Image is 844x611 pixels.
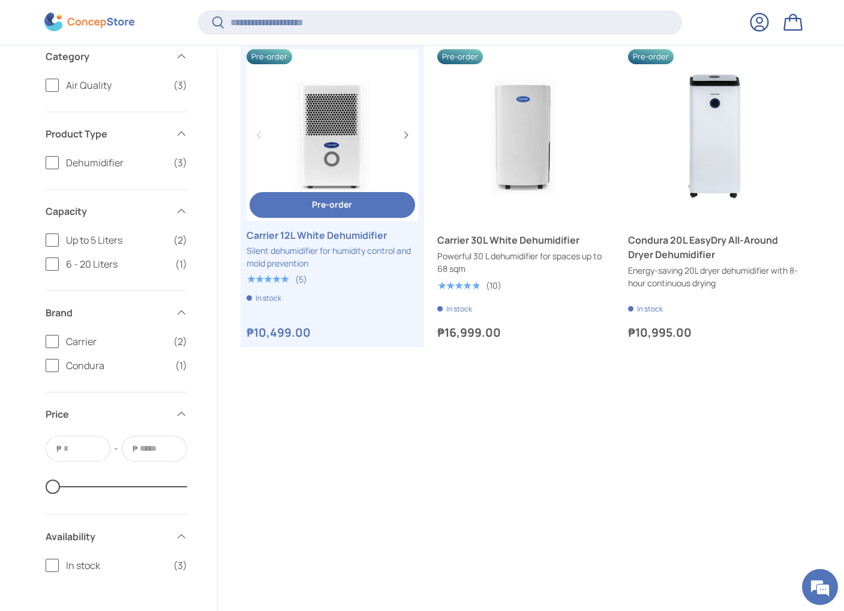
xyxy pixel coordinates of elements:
[250,192,415,218] button: Pre-order
[46,407,168,421] span: Price
[176,370,218,386] em: Submit
[175,358,187,373] span: (1)
[44,13,134,32] img: ConcepStore
[173,78,187,92] span: (3)
[114,441,118,456] span: -
[131,442,139,455] span: ₱
[66,334,166,349] span: Carrier
[55,442,62,455] span: ₱
[62,67,202,83] div: Leave a message
[46,127,168,141] span: Product Type
[66,233,166,247] span: Up to 5 Liters
[628,49,800,221] a: Condura 20L EasyDry All-Around Dryer Dehumidifier
[247,228,418,242] a: Carrier 12L White Dehumidifier
[437,49,483,64] span: Pre-order
[173,233,187,247] span: (2)
[437,49,609,221] a: Carrier 30L White Dehumidifier
[66,155,166,170] span: Dehumidifier
[628,49,674,64] span: Pre-order
[46,35,187,78] summary: Category
[46,529,168,544] span: Availability
[173,334,187,349] span: (2)
[46,291,187,334] summary: Brand
[173,155,187,170] span: (3)
[46,204,168,218] span: Capacity
[312,199,352,210] span: Pre-order
[25,151,209,272] span: We are offline. Please leave us a message.
[66,257,168,271] span: 6 - 20 Liters
[247,49,292,64] span: Pre-order
[66,358,168,373] span: Condura
[46,305,168,320] span: Brand
[247,49,418,221] a: Carrier 12L White Dehumidifier
[628,233,800,262] a: Condura 20L EasyDry All-Around Dryer Dehumidifier
[46,393,187,436] summary: Price
[66,558,166,573] span: In stock
[6,328,229,370] textarea: Type your message and click 'Submit'
[46,515,187,558] summary: Availability
[175,257,187,271] span: (1)
[46,190,187,233] summary: Capacity
[46,49,168,64] span: Category
[437,233,609,247] a: Carrier 30L White Dehumidifier
[66,78,166,92] span: Air Quality
[197,6,226,35] div: Minimize live chat window
[173,558,187,573] span: (3)
[46,112,187,155] summary: Product Type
